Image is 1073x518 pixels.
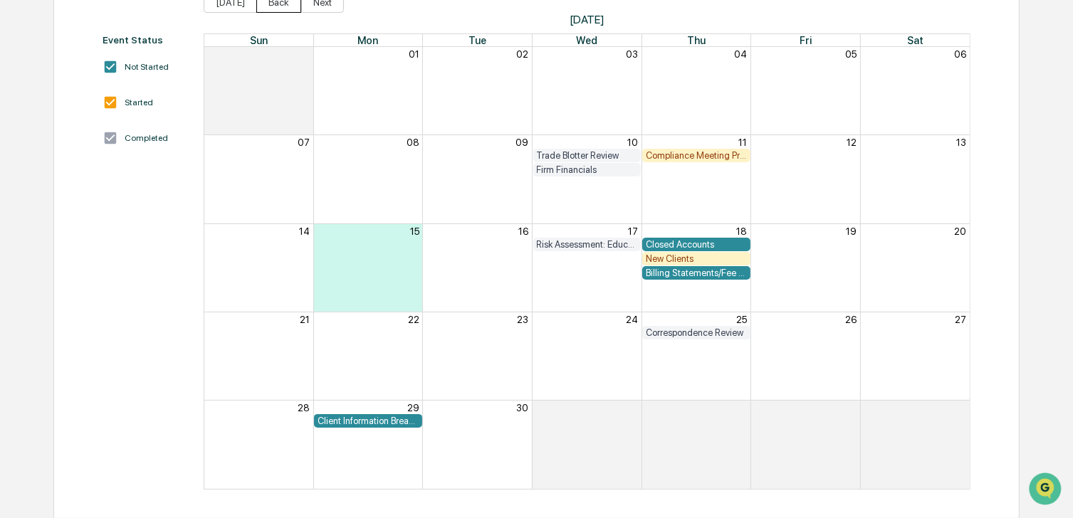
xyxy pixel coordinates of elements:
iframe: Open customer support [1027,471,1066,509]
span: [DATE] [204,13,970,26]
button: 07 [298,137,310,148]
div: Firm Financials [537,164,638,175]
span: Wed [576,34,597,46]
span: Attestations [117,252,177,266]
a: 🔎Data Lookup [9,273,95,299]
button: 03 [844,402,857,413]
div: Trade Blotter Review [537,150,638,161]
button: 15 [410,226,419,237]
button: 19 [846,226,857,237]
div: Not Started [125,62,169,72]
button: 01 [409,48,419,60]
div: 🗄️ [103,253,115,265]
p: How can we help? [14,29,259,52]
span: Fri [800,34,812,46]
button: 13 [956,137,966,148]
a: Powered byPylon [100,313,172,324]
span: [DATE] [126,193,155,204]
a: 🗄️Attestations [98,246,182,272]
button: See all [221,154,259,171]
button: 30 [517,402,529,413]
button: 29 [407,402,419,413]
a: 🖐️Preclearance [9,246,98,272]
button: 24 [626,314,638,325]
button: 25 [737,314,748,325]
button: 23 [518,314,529,325]
button: 20 [954,226,966,237]
div: 🔎 [14,280,26,292]
img: Sigrid Alegria [14,179,37,202]
div: We're available if you need us! [64,122,196,134]
span: Preclearance [28,252,92,266]
button: 16 [519,226,529,237]
span: • [118,193,123,204]
div: Past conversations [14,157,95,169]
div: Client Information Breach [318,416,419,426]
div: New Clients [646,253,747,264]
div: Closed Accounts [646,239,747,250]
div: Completed [125,133,168,143]
button: 03 [626,48,638,60]
span: Sun [250,34,268,46]
button: 08 [407,137,419,148]
button: 14 [299,226,310,237]
button: 28 [298,402,310,413]
div: Compliance Meeting Prep [646,150,747,161]
button: 05 [845,48,857,60]
span: Data Lookup [28,279,90,293]
div: Event Status [103,34,189,46]
button: 31 [300,48,310,60]
button: 10 [627,137,638,148]
div: Started [125,97,153,107]
button: 22 [408,314,419,325]
button: 26 [845,314,857,325]
button: 09 [516,137,529,148]
span: Mon [357,34,378,46]
div: 🖐️ [14,253,26,265]
button: 12 [847,137,857,148]
button: 02 [736,402,748,413]
span: Pylon [142,314,172,324]
button: 18 [737,226,748,237]
button: 21 [300,314,310,325]
button: 27 [955,314,966,325]
img: 8933085812038_c878075ebb4cc5468115_72.jpg [30,108,56,134]
button: Start new chat [242,112,259,129]
span: Thu [687,34,706,46]
span: [PERSON_NAME] [44,193,115,204]
button: 06 [954,48,966,60]
button: 17 [628,226,638,237]
span: Tue [469,34,486,46]
div: Billing Statements/Fee Calculations Report [646,268,747,278]
button: 04 [953,402,966,413]
button: 02 [517,48,529,60]
div: Month View [204,33,970,490]
button: 11 [739,137,748,148]
div: Correspondence Review [646,327,747,338]
img: 1746055101610-c473b297-6a78-478c-a979-82029cc54cd1 [14,108,40,134]
div: Risk Assessment: Education and Training [537,239,638,250]
span: Sat [907,34,923,46]
button: 01 [627,402,638,413]
button: 04 [735,48,748,60]
div: Start new chat [64,108,234,122]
